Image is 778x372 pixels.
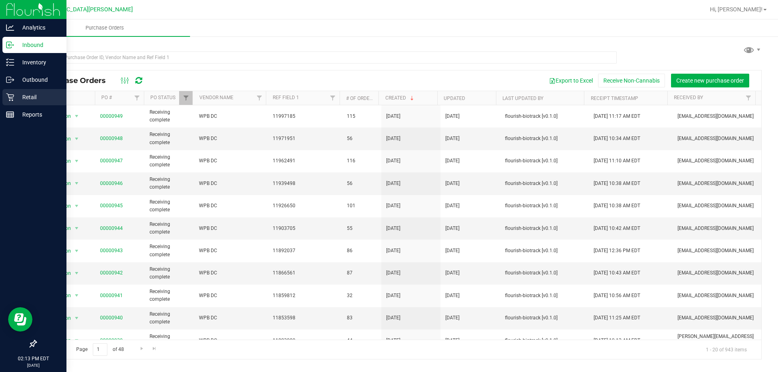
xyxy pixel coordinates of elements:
[150,288,189,303] span: Receiving complete
[199,95,233,100] a: Vendor Name
[14,92,63,102] p: Retail
[505,135,584,142] span: flourish-biotrack [v0.1.0]
[347,113,376,120] span: 115
[445,225,460,232] span: [DATE]
[273,337,337,344] span: 11823920
[678,157,757,165] span: [EMAIL_ADDRESS][DOMAIN_NAME]
[386,180,400,187] span: [DATE]
[199,269,263,277] span: WPB DC
[150,153,189,169] span: Receiving complete
[594,135,640,142] span: [DATE] 10:34 AM EDT
[505,292,584,300] span: flourish-biotrack [v0.1.0]
[386,113,400,120] span: [DATE]
[594,337,640,344] span: [DATE] 10:13 AM EDT
[678,225,757,232] span: [EMAIL_ADDRESS][DOMAIN_NAME]
[594,180,640,187] span: [DATE] 10:38 AM EDT
[445,247,460,255] span: [DATE]
[445,292,460,300] span: [DATE]
[14,40,63,50] p: Inbound
[14,75,63,85] p: Outbound
[594,202,640,210] span: [DATE] 10:38 AM EDT
[594,269,640,277] span: [DATE] 10:43 AM EDT
[385,95,415,101] a: Created
[742,91,755,105] a: Filter
[445,113,460,120] span: [DATE]
[505,157,584,165] span: flourish-biotrack [v0.1.0]
[100,338,123,343] a: 00000939
[386,337,400,344] span: [DATE]
[347,337,376,344] span: 44
[445,157,460,165] span: [DATE]
[699,343,753,355] span: 1 - 20 of 943 items
[100,158,123,164] a: 00000947
[6,76,14,84] inline-svg: Outbound
[72,200,82,212] span: select
[273,314,337,322] span: 11853598
[347,292,376,300] span: 32
[150,333,189,348] span: Receiving complete
[100,113,123,119] a: 00000949
[150,176,189,191] span: Receiving complete
[72,290,82,301] span: select
[678,202,757,210] span: [EMAIL_ADDRESS][DOMAIN_NAME]
[199,157,263,165] span: WPB DC
[8,307,32,332] iframe: Resource center
[72,268,82,279] span: select
[505,247,584,255] span: flourish-biotrack [v0.1.0]
[347,202,376,210] span: 101
[505,113,584,120] span: flourish-biotrack [v0.1.0]
[72,312,82,324] span: select
[386,269,400,277] span: [DATE]
[199,225,263,232] span: WPB DC
[347,225,376,232] span: 55
[386,225,400,232] span: [DATE]
[199,113,263,120] span: WPB DC
[678,247,757,255] span: [EMAIL_ADDRESS][DOMAIN_NAME]
[674,95,703,100] a: Received By
[93,343,107,356] input: 1
[678,292,757,300] span: [EMAIL_ADDRESS][DOMAIN_NAME]
[386,157,400,165] span: [DATE]
[678,180,757,187] span: [EMAIL_ADDRESS][DOMAIN_NAME]
[6,93,14,101] inline-svg: Retail
[273,269,337,277] span: 11866561
[273,225,337,232] span: 11903705
[678,269,757,277] span: [EMAIL_ADDRESS][DOMAIN_NAME]
[150,266,189,281] span: Receiving complete
[199,247,263,255] span: WPB DC
[678,333,757,348] span: [PERSON_NAME][EMAIL_ADDRESS][DOMAIN_NAME]
[445,337,460,344] span: [DATE]
[273,157,337,165] span: 11962491
[594,292,640,300] span: [DATE] 10:56 AM EDT
[386,247,400,255] span: [DATE]
[346,96,385,101] a: # Of Orderlines
[75,24,135,32] span: Purchase Orders
[72,245,82,257] span: select
[678,314,757,322] span: [EMAIL_ADDRESS][DOMAIN_NAME]
[347,157,376,165] span: 116
[199,135,263,142] span: WPB DC
[505,202,584,210] span: flourish-biotrack [v0.1.0]
[199,314,263,322] span: WPB DC
[273,95,299,100] a: Ref Field 1
[273,135,337,142] span: 11971951
[505,180,584,187] span: flourish-biotrack [v0.1.0]
[150,221,189,236] span: Receiving complete
[273,247,337,255] span: 11892037
[445,135,460,142] span: [DATE]
[594,247,640,255] span: [DATE] 12:36 PM EDT
[347,180,376,187] span: 56
[100,248,123,253] a: 00000943
[100,225,123,231] a: 00000944
[502,96,543,101] a: Last Updated By
[179,91,192,105] a: Filter
[710,6,763,13] span: Hi, [PERSON_NAME]!
[678,113,757,120] span: [EMAIL_ADDRESS][DOMAIN_NAME]
[6,111,14,119] inline-svg: Reports
[100,315,123,321] a: 00000940
[594,157,640,165] span: [DATE] 11:10 AM EDT
[136,343,147,354] a: Go to the next page
[6,23,14,32] inline-svg: Analytics
[100,181,123,186] a: 00000946
[444,96,465,101] a: Updated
